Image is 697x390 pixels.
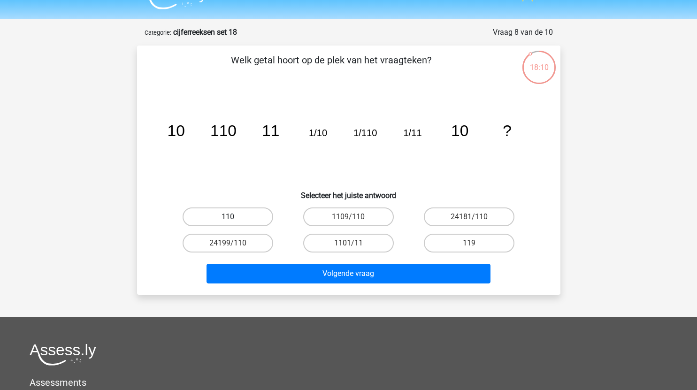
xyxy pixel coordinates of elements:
[424,207,514,226] label: 24181/110
[308,128,327,138] tspan: 1/10
[210,122,236,139] tspan: 110
[303,207,394,226] label: 1109/110
[521,50,557,73] div: 18:10
[493,27,553,38] div: Vraag 8 van de 10
[303,234,394,252] label: 1101/11
[451,122,468,139] tspan: 10
[173,28,237,37] strong: cijferreeksen set 18
[30,377,667,388] h5: Assessments
[353,128,377,138] tspan: 1/110
[152,184,545,200] h6: Selecteer het juiste antwoord
[145,29,171,36] small: Categorie:
[152,53,510,81] p: Welk getal hoort op de plek van het vraagteken?
[167,122,184,139] tspan: 10
[207,264,490,283] button: Volgende vraag
[262,122,279,139] tspan: 11
[403,128,421,138] tspan: 1/11
[183,207,273,226] label: 110
[183,234,273,252] label: 24199/110
[503,122,512,139] tspan: ?
[30,344,96,366] img: Assessly logo
[424,234,514,252] label: 119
